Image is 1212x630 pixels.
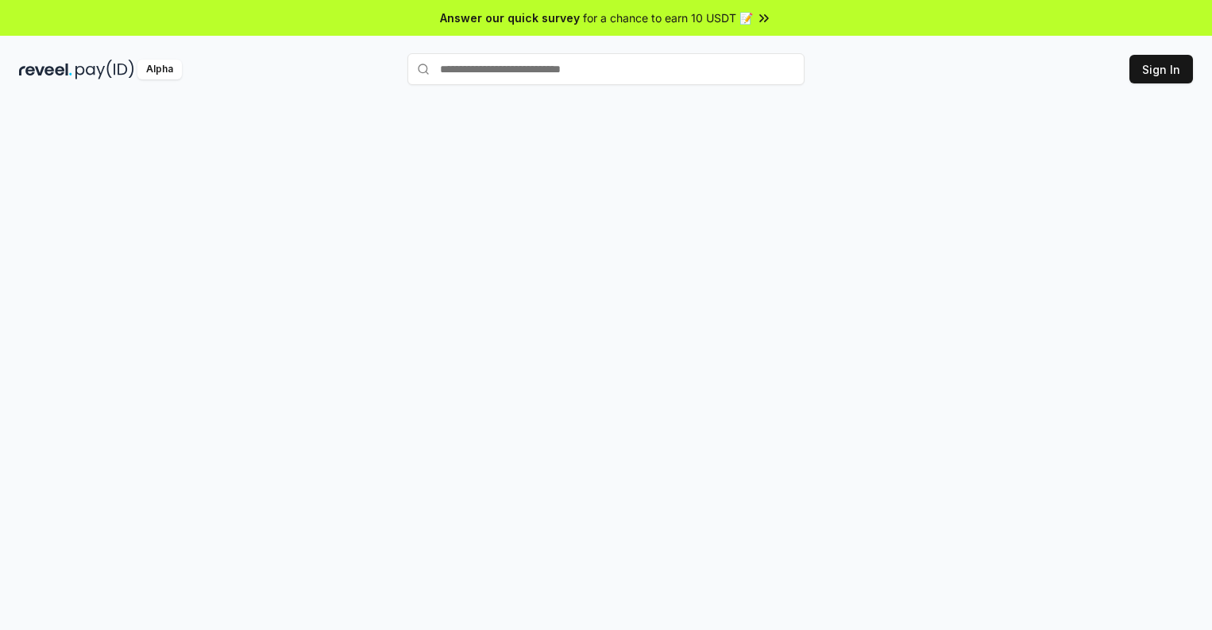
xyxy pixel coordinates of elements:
[440,10,580,26] span: Answer our quick survey
[75,60,134,79] img: pay_id
[137,60,182,79] div: Alpha
[19,60,72,79] img: reveel_dark
[1129,55,1193,83] button: Sign In
[583,10,753,26] span: for a chance to earn 10 USDT 📝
